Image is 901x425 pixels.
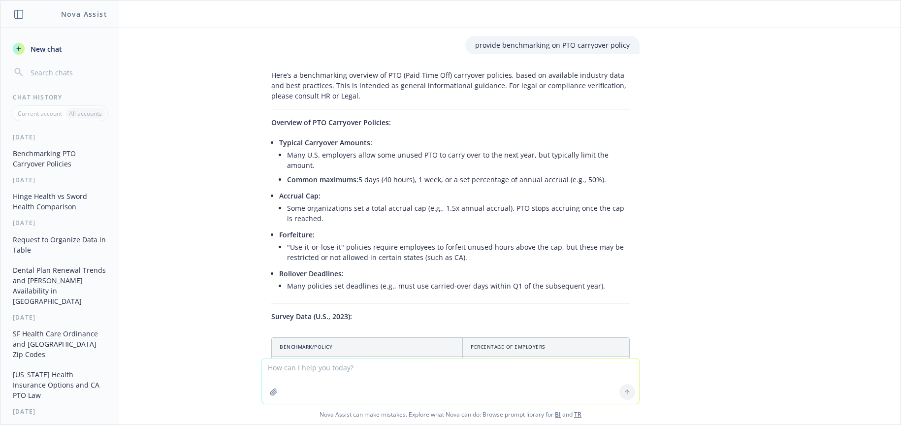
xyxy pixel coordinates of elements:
li: Some organizations set a total accrual cap (e.g., 1.5x annual accrual). PTO stops accruing once t... [287,201,630,226]
span: Rollover Deadlines: [279,269,344,278]
div: Chat History [1,93,119,101]
button: [US_STATE] Health Insurance Options and CA PTO Law [9,366,111,403]
input: Search chats [29,65,107,79]
button: Benchmarking PTO Carryover Policies [9,145,111,172]
p: provide benchmarking on PTO carryover policy [475,40,630,50]
span: Typical Carryover Amounts: [279,138,372,147]
td: Allow some carryover [272,357,463,377]
button: Hinge Health vs Sword Health Comparison [9,188,111,215]
a: BI [555,410,561,419]
th: Benchmark/Policy [272,338,463,357]
li: 5 days (40 hours), 1 week, or a set percentage of annual accrual (e.g., 50%). [287,172,630,187]
span: Accrual Cap: [279,191,321,200]
td: ~50–65% [463,357,629,377]
div: [DATE] [1,407,119,416]
li: Many policies set deadlines (e.g., must use carried-over days within Q1 of the subsequent year). [287,279,630,293]
button: Dental Plan Renewal Trends and [PERSON_NAME] Availability in [GEOGRAPHIC_DATA] [9,262,111,309]
li: "Use-it-or-lose-it" policies require employees to forfeit unused hours above the cap, but these m... [287,240,630,264]
span: Survey Data (U.S., 2023): [271,312,352,321]
span: New chat [29,44,62,54]
li: Many U.S. employers allow some unused PTO to carry over to the next year, but typically limit the... [287,148,630,172]
p: All accounts [69,109,102,118]
span: Forfeiture: [279,230,315,239]
div: [DATE] [1,133,119,141]
span: Nova Assist can make mistakes. Explore what Nova can do: Browse prompt library for and [4,404,897,425]
button: Request to Organize Data in Table [9,231,111,258]
th: Percentage of Employers [463,338,629,357]
a: TR [574,410,581,419]
p: Here’s a benchmarking overview of PTO (Paid Time Off) carryover policies, based on available indu... [271,70,630,101]
button: New chat [9,40,111,58]
div: [DATE] [1,219,119,227]
h1: Nova Assist [61,9,107,19]
div: [DATE] [1,176,119,184]
button: SF Health Care Ordinance and [GEOGRAPHIC_DATA] Zip Codes [9,326,111,362]
p: Current account [18,109,62,118]
span: Common maximums: [287,175,358,184]
span: Overview of PTO Carryover Policies: [271,118,391,127]
div: [DATE] [1,313,119,322]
